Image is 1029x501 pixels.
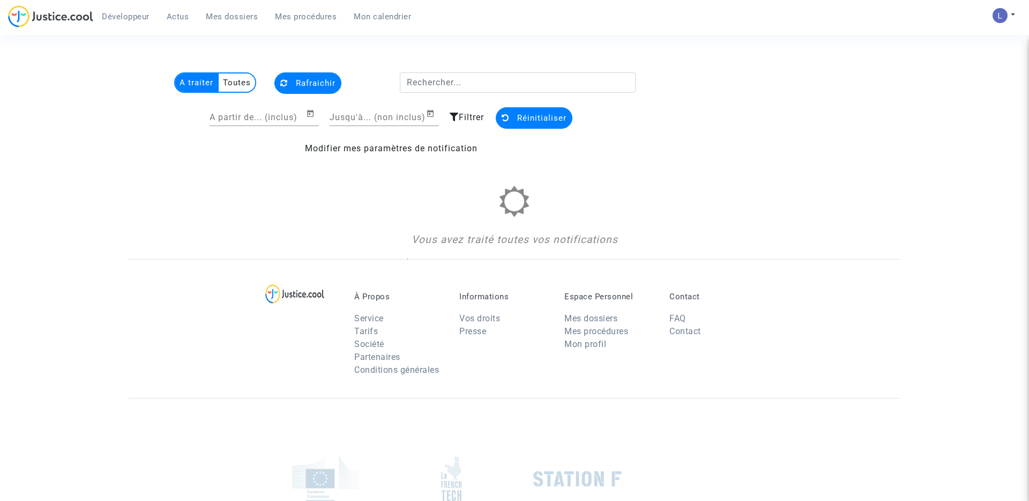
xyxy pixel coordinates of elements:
[219,73,255,92] multi-toggle-item: Toutes
[517,113,566,123] span: Réinitialiser
[206,12,258,21] span: Mes dossiers
[354,352,400,362] a: Partenaires
[265,284,325,304] img: logo-lg.svg
[564,339,606,349] a: Mon profil
[158,9,198,25] a: Actus
[459,326,486,336] a: Presse
[345,9,420,25] a: Mon calendrier
[496,107,572,129] button: Réinitialiser
[354,313,384,323] a: Service
[8,5,93,27] img: jc-logo.svg
[266,9,345,25] a: Mes procédures
[197,9,266,25] a: Mes dossiers
[296,78,335,88] span: Rafraichir
[993,8,1008,23] img: AATXAJzI13CaqkJmx-MOQUbNyDE09GJ9dorwRvFSQZdH=s96-c
[271,232,759,248] div: Vous avez traité toutes vos notifications
[533,471,622,487] img: stationf.png
[306,107,319,120] button: Open calendar
[459,313,500,323] a: Vos droits
[305,143,478,153] a: Modifier mes paramètres de notification
[102,12,150,21] span: Développeur
[400,72,636,93] input: Rechercher...
[354,12,411,21] span: Mon calendrier
[175,73,219,92] multi-toggle-item: A traiter
[459,112,484,122] span: Filtrer
[354,365,439,375] a: Conditions générales
[669,326,701,336] a: Contact
[669,292,758,301] p: Contact
[275,12,337,21] span: Mes procédures
[354,292,443,301] p: À Propos
[354,326,378,336] a: Tarifs
[669,313,686,323] a: FAQ
[93,9,158,25] a: Développeur
[354,339,384,349] a: Société
[564,292,653,301] p: Espace Personnel
[426,107,439,120] button: Open calendar
[564,313,617,323] a: Mes dossiers
[274,72,341,94] button: Rafraichir
[459,292,548,301] p: Informations
[564,326,628,336] a: Mes procédures
[167,12,189,21] span: Actus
